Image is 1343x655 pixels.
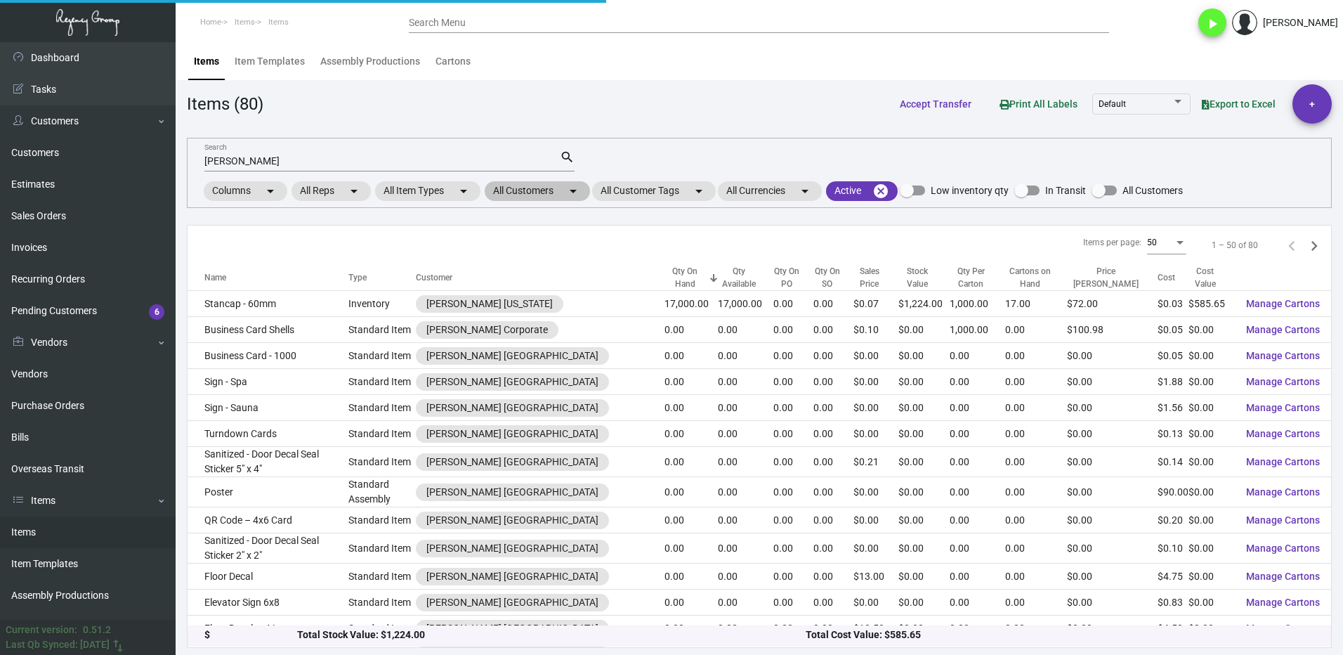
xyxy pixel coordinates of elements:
[898,421,950,447] td: $0.00
[664,564,718,590] td: 0.00
[1188,477,1235,507] td: $0.00
[813,590,853,616] td: 0.00
[1067,616,1157,642] td: $0.00
[1188,564,1235,590] td: $0.00
[813,447,853,477] td: 0.00
[188,477,348,507] td: Poster
[1188,317,1235,343] td: $0.00
[348,421,416,447] td: Standard Item
[188,507,348,533] td: QR Code – 4x6 Card
[853,343,898,369] td: $0.00
[1067,564,1157,590] td: $0.00
[1122,182,1183,199] span: All Customers
[718,590,773,616] td: 0.00
[813,421,853,447] td: 0.00
[235,18,255,27] span: Items
[1099,99,1126,109] span: Default
[1158,533,1188,564] td: $0.10
[426,569,598,584] div: [PERSON_NAME] [GEOGRAPHIC_DATA]
[1246,350,1320,361] span: Manage Cartons
[485,181,590,201] mat-chip: All Customers
[1158,271,1175,284] div: Cost
[1158,317,1188,343] td: $0.05
[1246,623,1320,634] span: Manage Cartons
[1188,421,1235,447] td: $0.00
[950,265,992,290] div: Qty Per Carton
[664,395,718,421] td: 0.00
[435,54,471,69] div: Cartons
[664,343,718,369] td: 0.00
[718,616,773,642] td: 0.00
[426,349,598,363] div: [PERSON_NAME] [GEOGRAPHIC_DATA]
[6,623,77,637] div: Current version:
[773,447,814,477] td: 0.00
[1158,616,1188,642] td: $4.50
[950,533,1005,564] td: 0.00
[188,533,348,564] td: Sanitized - Door Decal Seal Sticker 2" x 2"
[773,265,801,290] div: Qty On PO
[348,291,416,317] td: Inventory
[950,291,1005,317] td: 1,000.00
[900,98,971,110] span: Accept Transfer
[1232,10,1257,35] img: admin@bootstrapmaster.com
[1246,428,1320,439] span: Manage Cartons
[664,477,718,507] td: 0.00
[235,54,305,69] div: Item Templates
[1246,514,1320,526] span: Manage Cartons
[1147,238,1157,247] span: 50
[853,616,898,642] td: $10.50
[718,447,773,477] td: 0.00
[797,183,813,200] mat-icon: arrow_drop_down
[204,271,226,284] div: Name
[813,395,853,421] td: 0.00
[718,395,773,421] td: 0.00
[898,369,950,395] td: $0.00
[1067,395,1157,421] td: $0.00
[1188,369,1235,395] td: $0.00
[200,18,221,27] span: Home
[1067,507,1157,533] td: $0.00
[664,369,718,395] td: 0.00
[1188,291,1235,317] td: $585.65
[773,343,814,369] td: 0.00
[813,369,853,395] td: 0.00
[853,395,898,421] td: $0.00
[664,447,718,477] td: 0.00
[1067,317,1157,343] td: $100.98
[898,616,950,642] td: $0.00
[773,616,814,642] td: 0.00
[773,590,814,616] td: 0.00
[455,183,472,200] mat-icon: arrow_drop_down
[1005,421,1068,447] td: 0.00
[1246,324,1320,335] span: Manage Cartons
[188,564,348,590] td: Floor Decal
[262,183,279,200] mat-icon: arrow_drop_down
[773,395,814,421] td: 0.00
[1067,477,1157,507] td: $0.00
[813,291,853,317] td: 0.00
[853,590,898,616] td: $0.00
[1005,369,1068,395] td: 0.00
[813,564,853,590] td: 0.00
[950,447,1005,477] td: 0.00
[348,616,416,642] td: Standard Item
[291,181,371,201] mat-chip: All Reps
[1158,421,1188,447] td: $0.13
[813,317,853,343] td: 0.00
[773,421,814,447] td: 0.00
[348,395,416,421] td: Standard Item
[1158,507,1188,533] td: $0.20
[348,477,416,507] td: Standard Assembly
[718,507,773,533] td: 0.00
[853,477,898,507] td: $0.00
[853,421,898,447] td: $0.00
[1303,234,1325,257] button: Next page
[1067,265,1144,290] div: Price [PERSON_NAME]
[348,343,416,369] td: Standard Item
[188,590,348,616] td: Elevator Sign 6x8
[268,18,289,27] span: Items
[426,595,598,610] div: [PERSON_NAME] [GEOGRAPHIC_DATA]
[188,447,348,477] td: Sanitized - Door Decal Seal Sticker 5" x 4"
[898,590,950,616] td: $0.00
[1188,590,1235,616] td: $0.00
